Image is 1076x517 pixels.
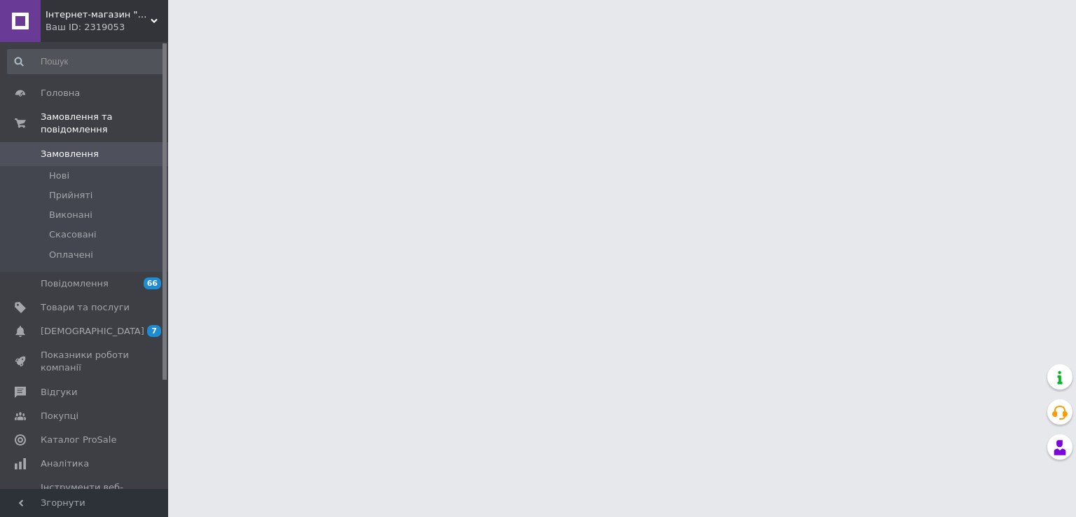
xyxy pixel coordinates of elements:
[41,481,130,506] span: Інструменти веб-майстра та SEO
[7,49,165,74] input: Пошук
[41,148,99,160] span: Замовлення
[41,301,130,314] span: Товари та послуги
[41,457,89,470] span: Аналітика
[49,189,92,202] span: Прийняті
[144,277,161,289] span: 66
[41,325,144,338] span: [DEMOGRAPHIC_DATA]
[41,87,80,99] span: Головна
[46,8,151,21] span: Інтернет-магазин "Хороший день"
[147,325,161,337] span: 7
[46,21,168,34] div: Ваш ID: 2319053
[49,228,97,241] span: Скасовані
[41,349,130,374] span: Показники роботи компанії
[41,410,78,422] span: Покупці
[41,434,116,446] span: Каталог ProSale
[41,111,168,136] span: Замовлення та повідомлення
[41,386,77,399] span: Відгуки
[49,249,93,261] span: Оплачені
[49,209,92,221] span: Виконані
[49,170,69,182] span: Нові
[41,277,109,290] span: Повідомлення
